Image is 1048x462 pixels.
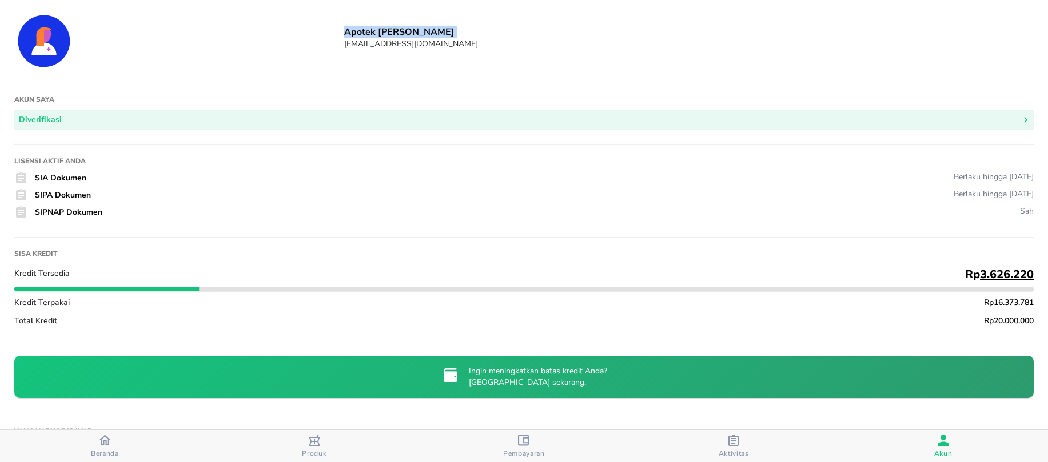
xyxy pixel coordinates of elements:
span: SIPNAP Dokumen [35,207,102,218]
span: Kredit Tersedia [14,268,70,279]
div: Sah [1020,206,1034,216]
button: Aktivitas [629,430,839,462]
h1: Akun saya [14,95,1034,104]
p: Ingin meningkatkan batas kredit Anda? [GEOGRAPHIC_DATA] sekarang. [469,365,607,388]
h6: Apotek [PERSON_NAME] [344,26,1034,38]
tcxspan: Call 16.373.781 via 3CX [994,297,1034,308]
button: Pembayaran [419,430,629,462]
h1: Lisensi Aktif Anda [14,156,1034,166]
span: Rp [984,315,1034,326]
tcxspan: Call 20.000.000 via 3CX [994,315,1034,326]
img: credit-limit-upgrade-request-icon [441,366,460,384]
div: Berlaku hingga [DATE] [954,171,1034,182]
span: Aktivitas [719,449,749,458]
span: Produk [302,449,326,458]
button: Diverifikasi [14,110,1034,131]
span: Rp [984,297,1034,308]
div: Berlaku hingga [DATE] [954,188,1034,199]
span: Akun [934,449,953,458]
tcxspan: Call 3.626.220 via 3CX [980,267,1034,282]
span: Pembayaran [503,449,545,458]
h6: [EMAIL_ADDRESS][DOMAIN_NAME] [344,38,1034,49]
span: SIPA Dokumen [35,190,91,200]
span: Beranda [91,449,119,458]
button: Akun [838,430,1048,462]
button: Produk [210,430,420,462]
span: Total Kredit [14,315,57,326]
span: Rp [965,267,1034,282]
h1: Yang Harus Dibayar [14,421,1034,441]
img: Account Details [14,11,74,71]
span: Kredit Terpakai [14,297,70,308]
h1: Sisa kredit [14,249,1034,258]
div: Diverifikasi [19,113,62,127]
span: SIA Dokumen [35,172,86,183]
